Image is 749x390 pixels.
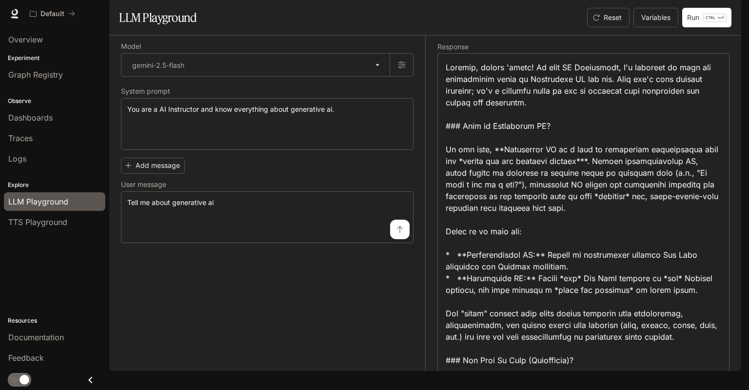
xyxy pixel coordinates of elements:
div: gemini-2.5-flash [121,54,390,76]
button: Variables [633,8,678,27]
p: CTRL + [706,15,720,21]
button: Reset [587,8,630,27]
p: User message [121,181,166,188]
h5: Response [437,43,729,50]
p: ⏎ [703,14,727,22]
p: Default [40,10,64,18]
button: Add message [121,158,185,174]
button: RunCTRL +⏎ [682,8,731,27]
button: All workspaces [25,4,79,23]
p: Model [121,43,141,50]
p: gemini-2.5-flash [132,60,184,70]
p: System prompt [121,88,170,95]
h1: LLM Playground [119,8,197,27]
